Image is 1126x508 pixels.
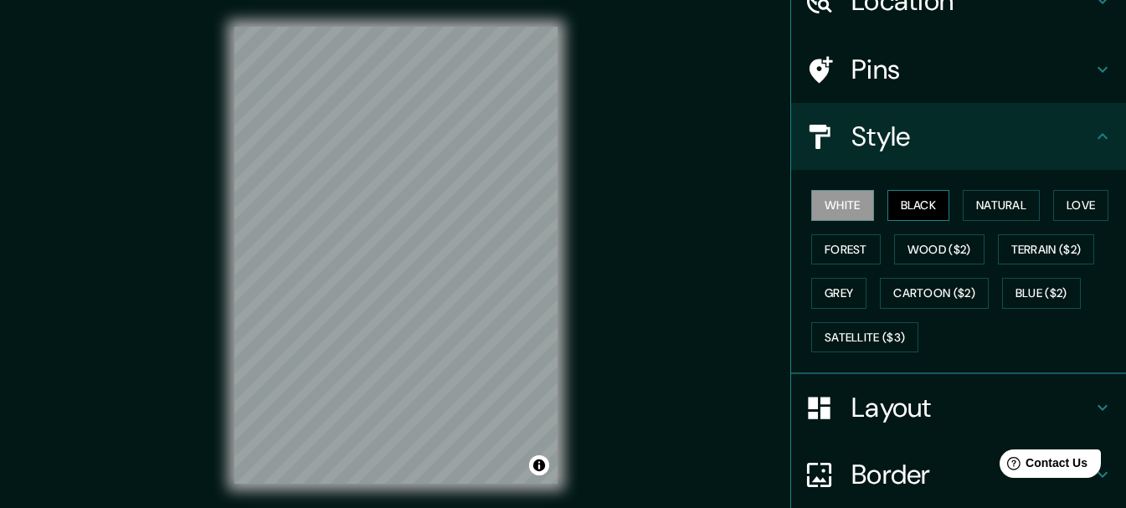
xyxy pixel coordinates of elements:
[811,234,881,265] button: Forest
[963,190,1040,221] button: Natural
[977,443,1108,490] iframe: Help widget launcher
[851,120,1093,153] h4: Style
[791,103,1126,170] div: Style
[791,36,1126,103] div: Pins
[791,441,1126,508] div: Border
[887,190,950,221] button: Black
[851,458,1093,491] h4: Border
[880,278,989,309] button: Cartoon ($2)
[894,234,985,265] button: Wood ($2)
[234,27,558,484] canvas: Map
[811,322,918,353] button: Satellite ($3)
[1002,278,1081,309] button: Blue ($2)
[529,455,549,475] button: Toggle attribution
[791,374,1126,441] div: Layout
[851,53,1093,86] h4: Pins
[811,190,874,221] button: White
[998,234,1095,265] button: Terrain ($2)
[811,278,866,309] button: Grey
[1053,190,1108,221] button: Love
[851,391,1093,424] h4: Layout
